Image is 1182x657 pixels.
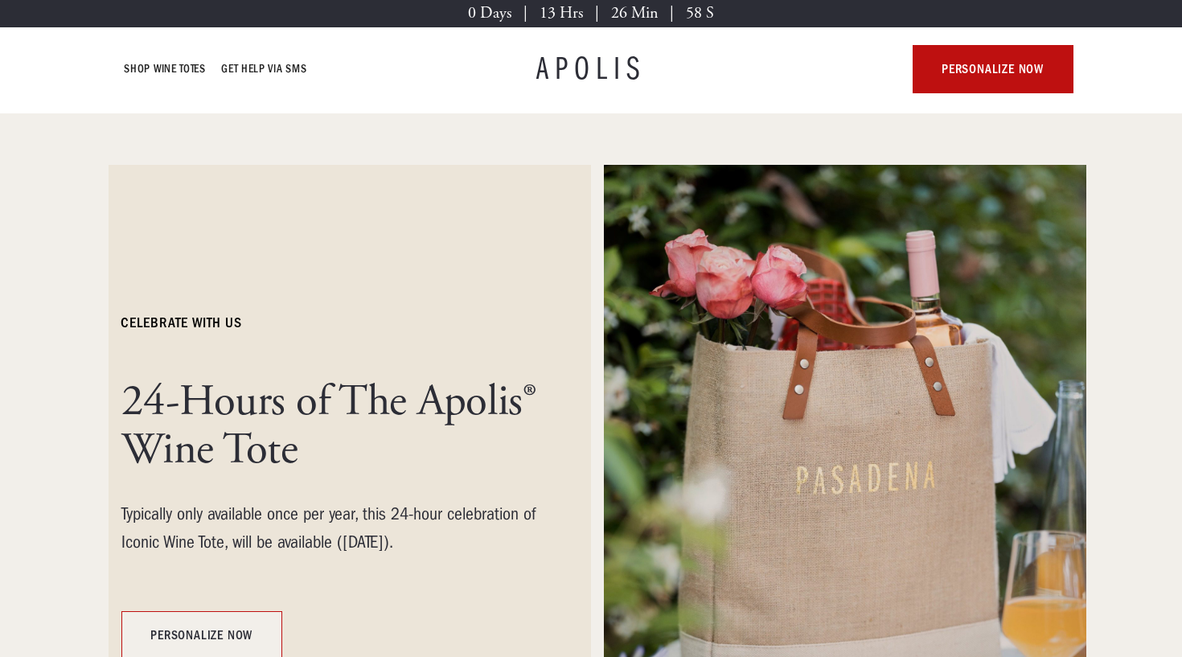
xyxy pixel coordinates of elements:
a: GET HELP VIA SMS [222,60,307,79]
h6: celebrate with us [121,314,241,333]
div: Typically only available once per year, this 24-hour celebration of Iconic Wine Tote, will be ava... [121,500,540,556]
h1: 24-Hours of The Apolis® Wine Tote [121,378,540,474]
a: Shop Wine Totes [125,60,206,79]
a: APOLIS [536,53,646,85]
a: personalize now [913,45,1073,93]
